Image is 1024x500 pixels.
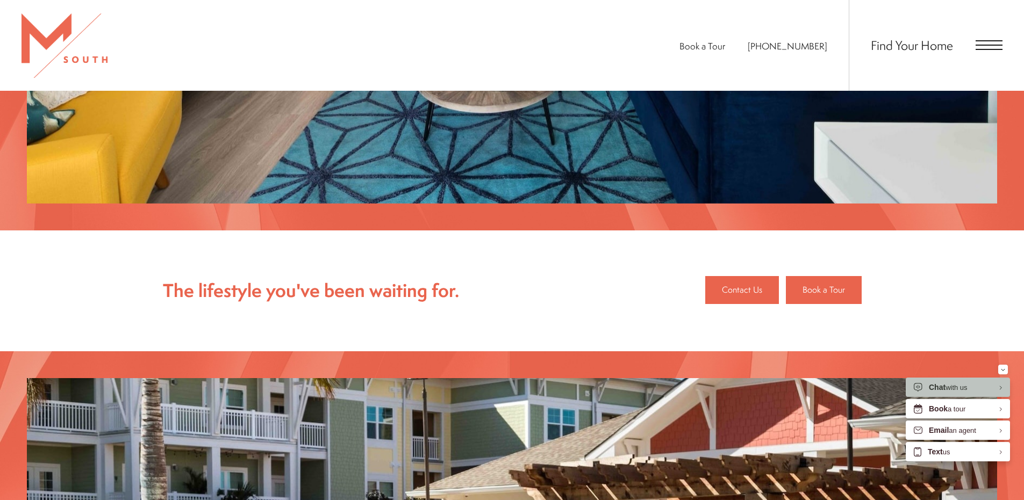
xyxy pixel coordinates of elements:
span: [PHONE_NUMBER] [748,40,827,52]
p: The lifestyle you've been waiting for. [163,276,459,305]
span: Book a Tour [803,283,845,297]
button: Open Menu [976,40,1002,50]
a: Find Your Home [871,37,953,54]
a: Contact Us [705,276,779,304]
img: MSouth [22,13,108,78]
a: Call Us at 813-570-8014 [748,40,827,52]
a: Book a Tour [786,276,862,304]
a: Book a Tour [679,40,725,52]
span: Contact Us [722,283,762,297]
